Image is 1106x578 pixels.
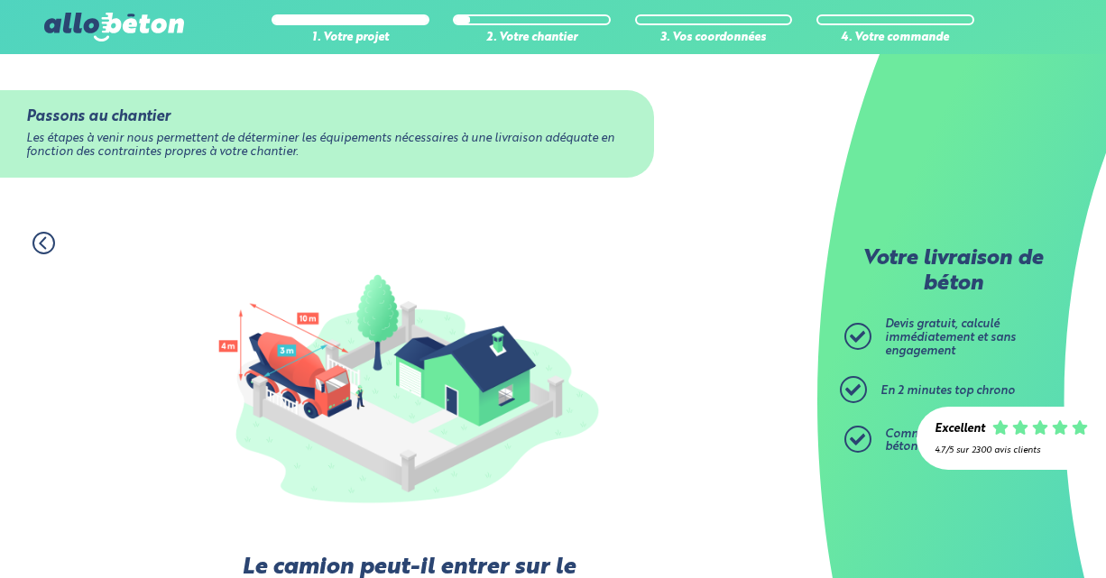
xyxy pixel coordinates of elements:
div: Excellent [935,423,985,436]
div: Passons au chantier [26,108,628,125]
div: 4. Votre commande [816,32,974,45]
p: Votre livraison de béton [849,247,1056,297]
iframe: Help widget launcher [945,508,1086,558]
div: 3. Vos coordonnées [635,32,793,45]
div: 4.7/5 sur 2300 avis clients [935,445,1088,455]
span: Commandez ensuite votre béton prêt à l'emploi [885,428,1029,454]
div: Les étapes à venir nous permettent de déterminer les équipements nécessaires à une livraison adéq... [26,133,628,159]
span: En 2 minutes top chrono [880,385,1015,397]
div: 2. Votre chantier [453,32,611,45]
img: allobéton [44,13,183,41]
span: Devis gratuit, calculé immédiatement et sans engagement [885,318,1016,356]
div: 1. Votre projet [272,32,429,45]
